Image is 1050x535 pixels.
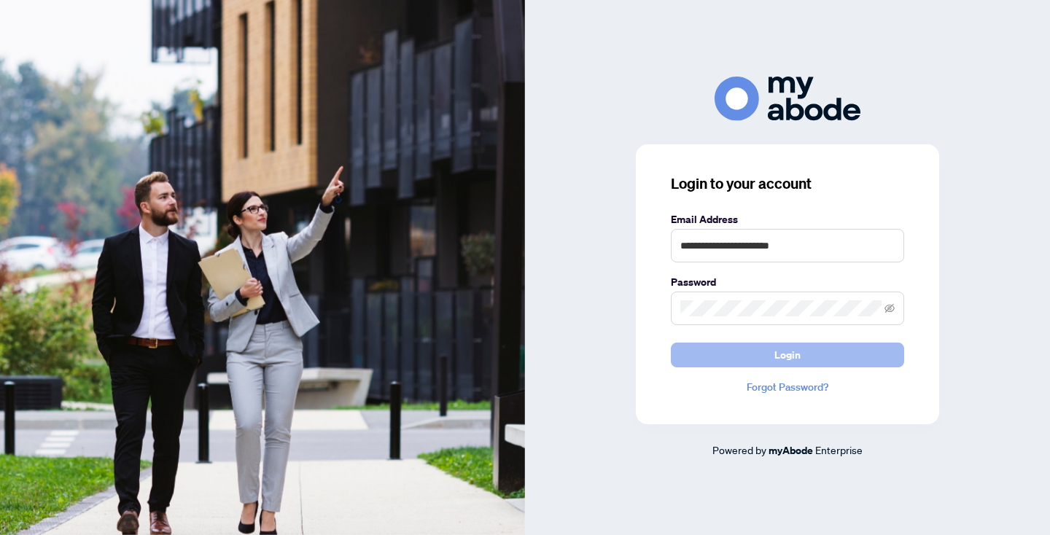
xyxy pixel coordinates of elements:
label: Email Address [671,211,904,227]
span: Enterprise [815,443,863,456]
button: Login [671,343,904,367]
img: ma-logo [715,77,860,121]
span: eye-invisible [884,303,895,313]
a: Forgot Password? [671,379,904,395]
a: myAbode [769,442,813,458]
label: Password [671,274,904,290]
span: Login [774,343,801,367]
span: Powered by [712,443,766,456]
h3: Login to your account [671,173,904,194]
